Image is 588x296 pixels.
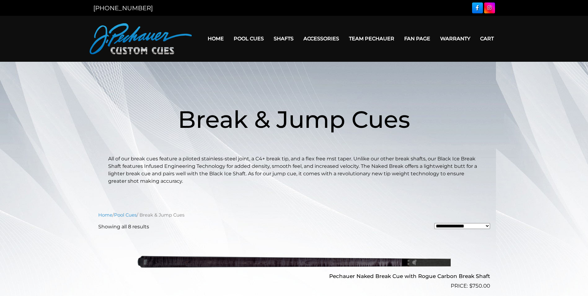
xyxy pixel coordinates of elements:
[469,283,490,289] bdi: 750.00
[98,212,490,218] nav: Breadcrumb
[203,31,229,47] a: Home
[269,31,298,47] a: Shafts
[98,235,490,290] a: Pechauer Naked Break Cue with Rogue Carbon Break Shaft $750.00
[98,212,113,218] a: Home
[98,223,149,231] p: Showing all 8 results
[108,155,480,185] p: All of our break cues feature a piloted stainless-steel joint, a C4+ break tip, and a flex free m...
[344,31,399,47] a: Team Pechauer
[93,4,153,12] a: [PHONE_NUMBER]
[178,105,410,134] span: Break & Jump Cues
[114,212,137,218] a: Pool Cues
[138,235,451,288] img: Pechauer Naked Break Cue with Rogue Carbon Break Shaft
[229,31,269,47] a: Pool Cues
[475,31,499,47] a: Cart
[435,31,475,47] a: Warranty
[90,23,192,54] img: Pechauer Custom Cues
[434,223,490,229] select: Shop order
[469,283,472,289] span: $
[399,31,435,47] a: Fan Page
[98,271,490,282] h2: Pechauer Naked Break Cue with Rogue Carbon Break Shaft
[298,31,344,47] a: Accessories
